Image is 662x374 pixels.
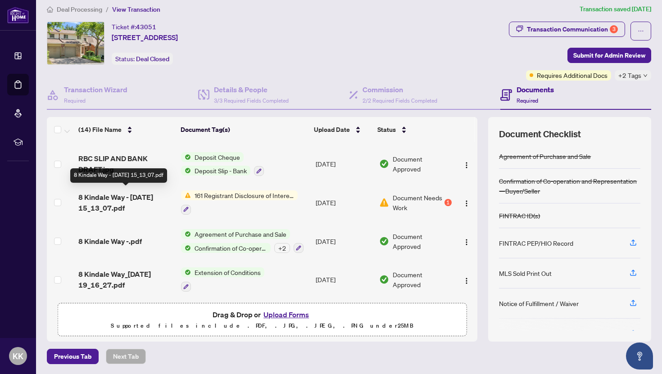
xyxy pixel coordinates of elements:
[393,231,451,251] span: Document Approved
[112,53,173,65] div: Status:
[459,234,474,248] button: Logo
[499,238,573,248] div: FINTRAC PEP/HIO Record
[499,211,540,221] div: FINTRAC ID(s)
[377,125,396,135] span: Status
[64,97,86,104] span: Required
[181,190,191,200] img: Status Icon
[191,166,250,176] span: Deposit Slip - Bank
[499,128,581,140] span: Document Checklist
[70,168,167,183] div: 8 Kindale Way - [DATE] 15_13_07.pdf
[261,309,312,320] button: Upload Forms
[181,190,298,215] button: Status Icon161 Registrant Disclosure of Interest - Disposition ofProperty
[191,152,244,162] span: Deposit Cheque
[181,267,191,277] img: Status Icon
[112,32,178,43] span: [STREET_ADDRESS]
[363,84,437,95] h4: Commission
[191,190,298,200] span: 161 Registrant Disclosure of Interest - Disposition ofProperty
[181,229,304,253] button: Status IconAgreement of Purchase and SaleStatus IconConfirmation of Co-operation and Representati...
[214,97,289,104] span: 3/3 Required Fields Completed
[374,117,453,142] th: Status
[393,270,451,289] span: Document Approved
[618,70,641,81] span: +2 Tags
[459,157,474,171] button: Logo
[312,222,376,261] td: [DATE]
[567,48,651,63] button: Submit for Admin Review
[181,243,191,253] img: Status Icon
[177,117,310,142] th: Document Tag(s)
[393,154,451,174] span: Document Approved
[517,84,554,95] h4: Documents
[136,23,156,31] span: 43051
[310,117,373,142] th: Upload Date
[181,152,264,176] button: Status IconDeposit ChequeStatus IconDeposit Slip - Bank
[459,272,474,287] button: Logo
[463,162,470,169] img: Logo
[181,267,264,292] button: Status IconExtension of Conditions
[379,159,389,169] img: Document Status
[181,166,191,176] img: Status Icon
[64,84,127,95] h4: Transaction Wizard
[78,153,174,175] span: RBC SLIP AND BANK DRAFT.jpg
[274,243,290,253] div: + 2
[78,269,174,290] span: 8 Kindale Way_[DATE] 19_16_27.pdf
[112,5,160,14] span: View Transaction
[379,236,389,246] img: Document Status
[499,151,591,161] div: Agreement of Purchase and Sale
[181,152,191,162] img: Status Icon
[463,277,470,284] img: Logo
[78,125,122,135] span: (14) File Name
[463,200,470,207] img: Logo
[58,303,466,337] span: Drag & Drop orUpload FormsSupported files include .PDF, .JPG, .JPEG, .PNG under25MB
[463,239,470,246] img: Logo
[314,125,350,135] span: Upload Date
[191,229,290,239] span: Agreement of Purchase and Sale
[643,73,648,78] span: down
[7,7,29,23] img: logo
[509,22,625,37] button: Transaction Communication3
[13,350,23,362] span: KK
[106,4,109,14] li: /
[213,309,312,320] span: Drag & Drop or
[459,195,474,210] button: Logo
[214,84,289,95] h4: Details & People
[527,22,618,36] div: Transaction Communication
[47,6,53,13] span: home
[47,349,99,364] button: Previous Tab
[106,349,146,364] button: Next Tab
[312,183,376,222] td: [DATE]
[312,260,376,299] td: [DATE]
[54,349,91,364] span: Previous Tab
[63,320,461,331] p: Supported files include .PDF, .JPG, .JPEG, .PNG under 25 MB
[312,145,376,184] td: [DATE]
[57,5,102,14] span: Deal Processing
[379,198,389,207] img: Document Status
[379,275,389,284] img: Document Status
[499,268,552,278] div: MLS Sold Print Out
[499,298,579,308] div: Notice of Fulfillment / Waiver
[444,199,452,206] div: 1
[638,28,644,34] span: ellipsis
[626,342,653,369] button: Open asap
[136,55,169,63] span: Deal Closed
[537,70,608,80] span: Requires Additional Docs
[78,236,142,247] span: 8 Kindale Way -.pdf
[393,193,442,212] span: Document Needs Work
[181,229,191,239] img: Status Icon
[499,176,640,196] div: Confirmation of Co-operation and Representation—Buyer/Seller
[580,4,651,14] article: Transaction saved [DATE]
[191,243,271,253] span: Confirmation of Co-operation and Representation—Buyer/Seller
[78,192,174,213] span: 8 Kindale Way - [DATE] 15_13_07.pdf
[610,25,618,33] div: 3
[363,97,437,104] span: 2/2 Required Fields Completed
[573,48,645,63] span: Submit for Admin Review
[47,22,104,64] img: IMG-N12263077_1.jpg
[191,267,264,277] span: Extension of Conditions
[75,117,177,142] th: (14) File Name
[112,22,156,32] div: Ticket #:
[517,97,538,104] span: Required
